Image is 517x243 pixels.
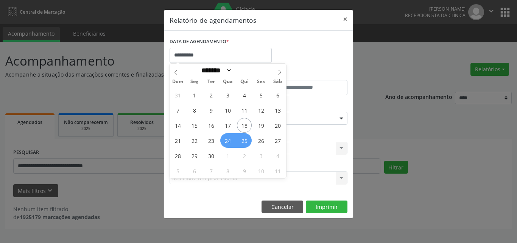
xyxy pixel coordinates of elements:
[186,79,203,84] span: Seg
[220,148,235,163] span: Outubro 1, 2025
[253,79,269,84] span: Sex
[170,133,185,148] span: Setembro 21, 2025
[237,118,252,133] span: Setembro 18, 2025
[254,118,268,133] span: Setembro 19, 2025
[254,148,268,163] span: Outubro 3, 2025
[270,163,285,178] span: Outubro 11, 2025
[204,118,218,133] span: Setembro 16, 2025
[270,88,285,102] span: Setembro 6, 2025
[170,148,185,163] span: Setembro 28, 2025
[237,103,252,118] span: Setembro 11, 2025
[204,88,218,102] span: Setembro 2, 2025
[170,163,185,178] span: Outubro 5, 2025
[260,68,347,80] label: ATÉ
[204,163,218,178] span: Outubro 7, 2025
[220,133,235,148] span: Setembro 24, 2025
[170,36,229,48] label: DATA DE AGENDAMENTO
[220,163,235,178] span: Outubro 8, 2025
[204,103,218,118] span: Setembro 9, 2025
[170,88,185,102] span: Agosto 31, 2025
[236,79,253,84] span: Qui
[237,88,252,102] span: Setembro 4, 2025
[199,66,232,74] select: Month
[187,118,202,133] span: Setembro 15, 2025
[220,88,235,102] span: Setembro 3, 2025
[203,79,220,84] span: Ter
[204,148,218,163] span: Setembro 30, 2025
[187,133,202,148] span: Setembro 22, 2025
[306,201,347,213] button: Imprimir
[254,103,268,118] span: Setembro 12, 2025
[220,103,235,118] span: Setembro 10, 2025
[270,133,285,148] span: Setembro 27, 2025
[254,163,268,178] span: Outubro 10, 2025
[187,163,202,178] span: Outubro 6, 2025
[220,118,235,133] span: Setembro 17, 2025
[254,133,268,148] span: Setembro 26, 2025
[270,118,285,133] span: Setembro 20, 2025
[269,79,286,84] span: Sáb
[170,79,186,84] span: Dom
[338,10,353,28] button: Close
[270,103,285,118] span: Setembro 13, 2025
[237,163,252,178] span: Outubro 9, 2025
[237,133,252,148] span: Setembro 25, 2025
[262,201,303,213] button: Cancelar
[220,79,236,84] span: Qua
[170,103,185,118] span: Setembro 7, 2025
[204,133,218,148] span: Setembro 23, 2025
[170,15,256,25] h5: Relatório de agendamentos
[232,66,257,74] input: Year
[187,103,202,118] span: Setembro 8, 2025
[270,148,285,163] span: Outubro 4, 2025
[254,88,268,102] span: Setembro 5, 2025
[187,148,202,163] span: Setembro 29, 2025
[170,118,185,133] span: Setembro 14, 2025
[187,88,202,102] span: Setembro 1, 2025
[237,148,252,163] span: Outubro 2, 2025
